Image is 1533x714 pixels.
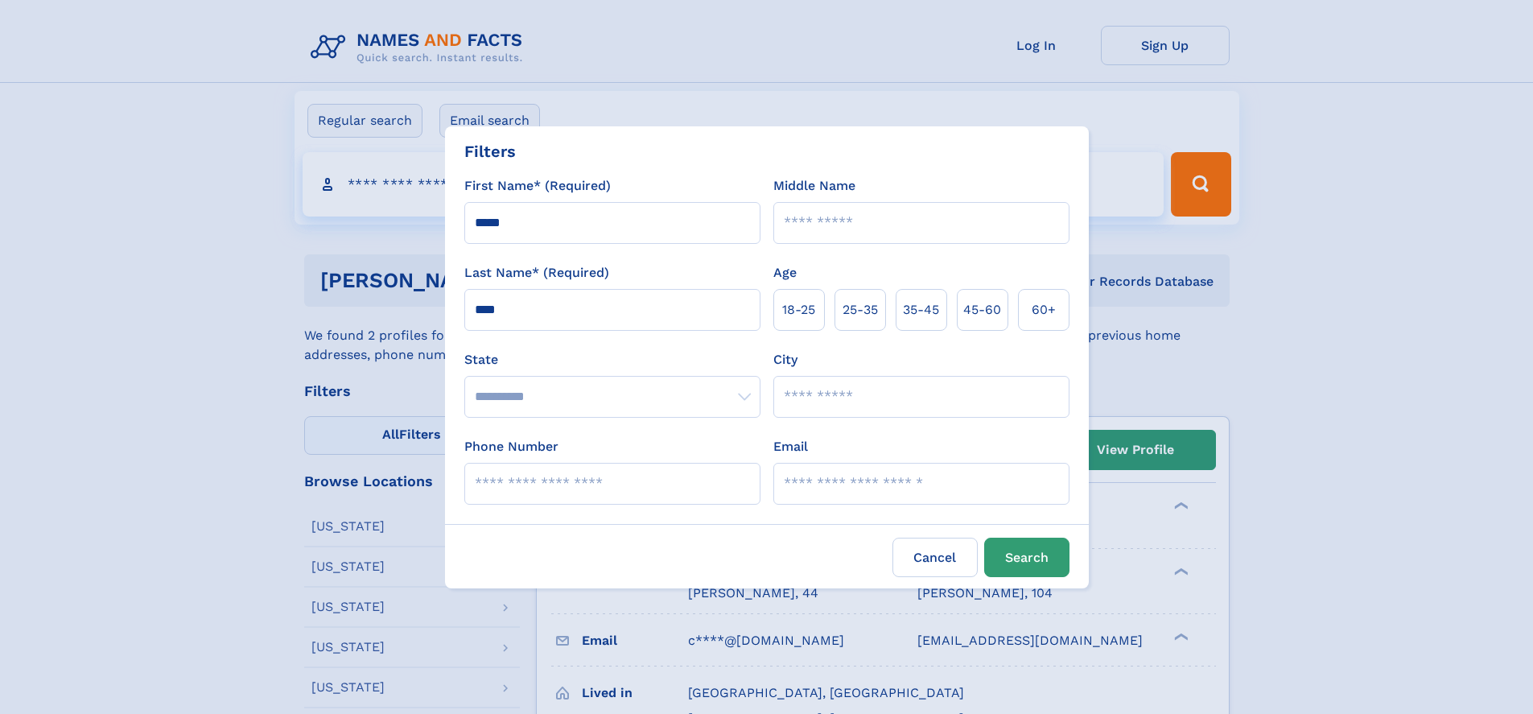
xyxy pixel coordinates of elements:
div: Filters [464,139,516,163]
span: 25‑35 [843,300,878,320]
span: 18‑25 [782,300,815,320]
button: Search [984,538,1069,577]
label: Last Name* (Required) [464,263,609,283]
span: 45‑60 [963,300,1001,320]
span: 35‑45 [903,300,939,320]
span: 60+ [1032,300,1056,320]
label: Middle Name [773,176,855,196]
label: Age [773,263,797,283]
label: State [464,350,760,369]
label: Phone Number [464,437,558,456]
label: Cancel [892,538,978,577]
label: Email [773,437,808,456]
label: First Name* (Required) [464,176,611,196]
label: City [773,350,797,369]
